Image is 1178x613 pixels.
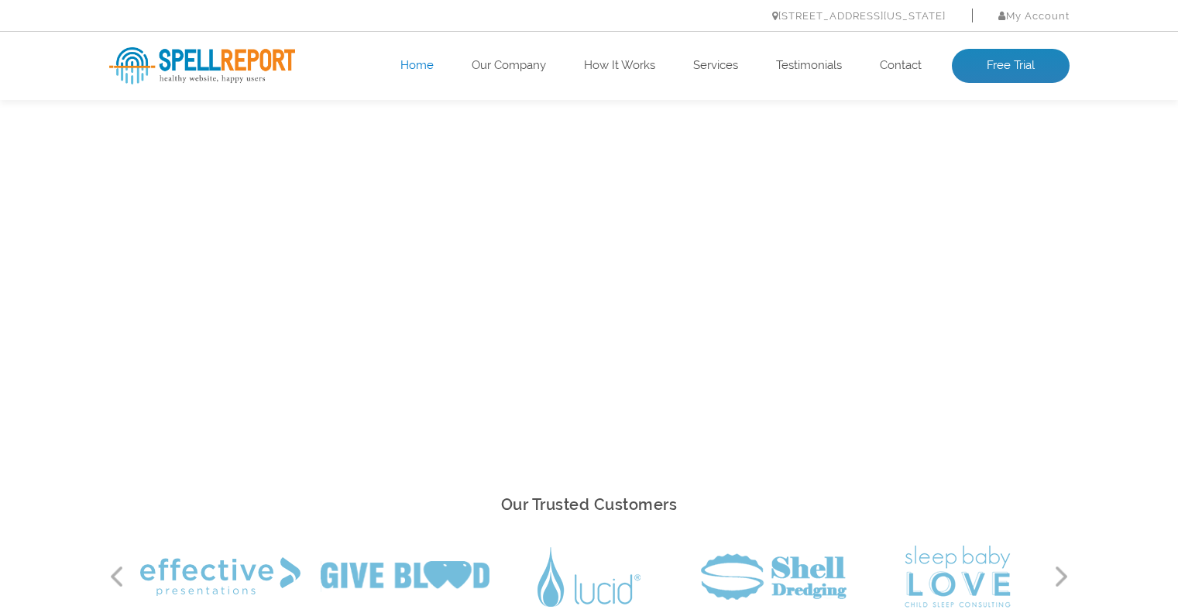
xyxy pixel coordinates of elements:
[140,557,301,596] img: Effective
[701,553,847,600] img: Shell Dredging
[109,491,1070,518] h2: Our Trusted Customers
[1054,565,1070,588] button: Next
[537,547,641,607] img: Lucid
[109,565,125,588] button: Previous
[905,546,1011,608] img: Sleep Baby Love
[321,561,489,592] img: Give Blood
